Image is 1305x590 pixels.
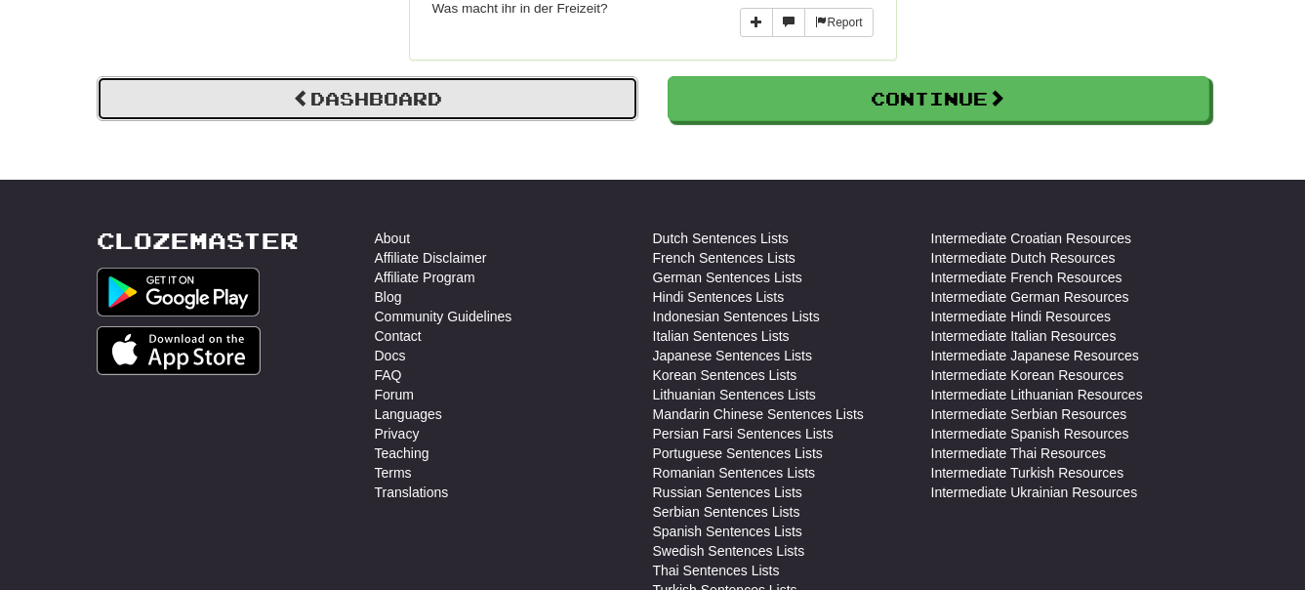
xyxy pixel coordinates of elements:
[432,1,608,16] small: Was macht ihr in der Freizeit?
[653,385,816,404] a: Lithuanian Sentences Lists
[375,307,512,326] a: Community Guidelines
[653,287,785,307] a: Hindi Sentences Lists
[375,483,449,502] a: Translations
[375,424,420,443] a: Privacy
[375,443,429,463] a: Teaching
[653,502,800,522] a: Serbian Sentences Lists
[931,248,1116,268] a: Intermediate Dutch Resources
[931,346,1139,365] a: Intermediate Japanese Resources
[653,229,789,248] a: Dutch Sentences Lists
[653,326,790,346] a: Italian Sentences Lists
[653,365,797,385] a: Korean Sentences Lists
[804,8,873,37] button: Report
[931,268,1122,287] a: Intermediate French Resources
[653,424,834,443] a: Persian Farsi Sentences Lists
[931,385,1143,404] a: Intermediate Lithuanian Resources
[375,229,411,248] a: About
[931,287,1129,307] a: Intermediate German Resources
[931,365,1124,385] a: Intermediate Korean Resources
[653,561,780,580] a: Thai Sentences Lists
[375,346,406,365] a: Docs
[97,268,261,316] img: Get it on Google Play
[375,365,402,385] a: FAQ
[931,443,1107,463] a: Intermediate Thai Resources
[931,424,1129,443] a: Intermediate Spanish Resources
[931,463,1124,483] a: Intermediate Turkish Resources
[97,326,262,375] img: Get it on App Store
[653,346,812,365] a: Japanese Sentences Lists
[668,76,1209,121] button: Continue
[375,463,412,483] a: Terms
[931,326,1117,346] a: Intermediate Italian Resources
[653,443,823,463] a: Portuguese Sentences Lists
[97,229,299,253] a: Clozemaster
[931,307,1111,326] a: Intermediate Hindi Resources
[931,404,1127,424] a: Intermediate Serbian Resources
[653,522,802,541] a: Spanish Sentences Lists
[653,463,816,483] a: Romanian Sentences Lists
[931,229,1131,248] a: Intermediate Croatian Resources
[653,248,795,268] a: French Sentences Lists
[653,541,805,561] a: Swedish Sentences Lists
[740,8,773,37] button: Add sentence to collection
[653,483,802,502] a: Russian Sentences Lists
[375,248,487,268] a: Affiliate Disclaimer
[375,326,422,346] a: Contact
[97,76,638,121] a: Dashboard
[375,287,402,307] a: Blog
[653,307,820,326] a: Indonesian Sentences Lists
[653,268,802,287] a: German Sentences Lists
[740,8,873,37] div: More sentence controls
[375,268,475,287] a: Affiliate Program
[653,404,864,424] a: Mandarin Chinese Sentences Lists
[375,385,414,404] a: Forum
[375,404,442,424] a: Languages
[931,483,1138,502] a: Intermediate Ukrainian Resources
